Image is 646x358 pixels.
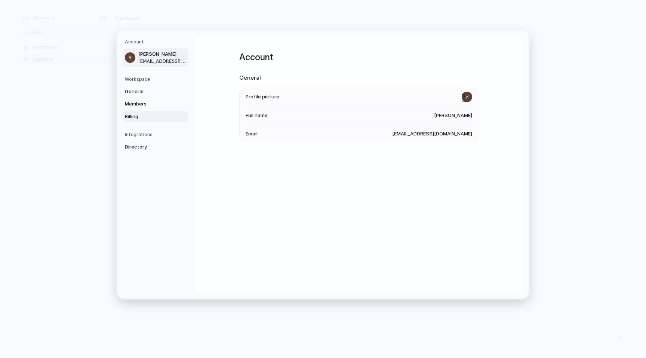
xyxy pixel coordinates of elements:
[125,131,188,138] h5: Integrations
[239,74,479,82] h2: General
[246,93,279,100] span: Profile picture
[239,51,479,64] h1: Account
[125,88,173,95] span: General
[434,112,472,119] span: [PERSON_NAME]
[125,76,188,82] h5: Workspace
[125,39,188,45] h5: Account
[123,48,188,67] a: [PERSON_NAME][EMAIL_ADDRESS][DOMAIN_NAME]
[246,130,258,137] span: Email
[246,112,268,119] span: Full name
[123,85,188,97] a: General
[123,110,188,122] a: Billing
[125,143,173,151] span: Directory
[138,51,186,58] span: [PERSON_NAME]
[125,100,173,108] span: Members
[125,113,173,120] span: Billing
[138,58,186,64] span: [EMAIL_ADDRESS][DOMAIN_NAME]
[392,130,472,137] span: [EMAIL_ADDRESS][DOMAIN_NAME]
[123,98,188,110] a: Members
[123,141,188,153] a: Directory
